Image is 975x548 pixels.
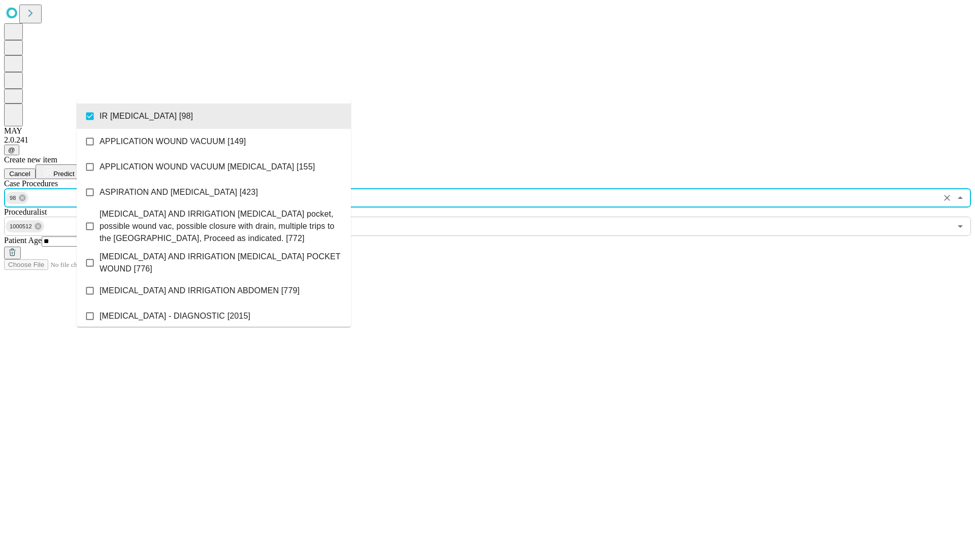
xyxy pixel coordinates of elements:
[4,208,47,216] span: Proceduralist
[4,135,971,145] div: 2.0.241
[100,285,300,297] span: [MEDICAL_DATA] AND IRRIGATION ABDOMEN [779]
[953,191,967,205] button: Close
[6,192,28,204] div: 98
[100,251,343,275] span: [MEDICAL_DATA] AND IRRIGATION [MEDICAL_DATA] POCKET WOUND [776]
[4,145,19,155] button: @
[4,179,58,188] span: Scheduled Procedure
[9,170,30,178] span: Cancel
[100,161,315,173] span: APPLICATION WOUND VACUUM [MEDICAL_DATA] [155]
[6,220,44,232] div: 1000512
[4,236,42,245] span: Patient Age
[100,186,258,198] span: ASPIRATION AND [MEDICAL_DATA] [423]
[100,208,343,245] span: [MEDICAL_DATA] AND IRRIGATION [MEDICAL_DATA] pocket, possible wound vac, possible closure with dr...
[100,110,193,122] span: IR [MEDICAL_DATA] [98]
[940,191,954,205] button: Clear
[4,155,57,164] span: Create new item
[100,310,250,322] span: [MEDICAL_DATA] - DIAGNOSTIC [2015]
[100,135,246,148] span: APPLICATION WOUND VACUUM [149]
[953,219,967,233] button: Open
[4,168,36,179] button: Cancel
[4,126,971,135] div: MAY
[53,170,74,178] span: Predict
[8,146,15,154] span: @
[36,164,82,179] button: Predict
[6,221,36,232] span: 1000512
[6,192,20,204] span: 98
